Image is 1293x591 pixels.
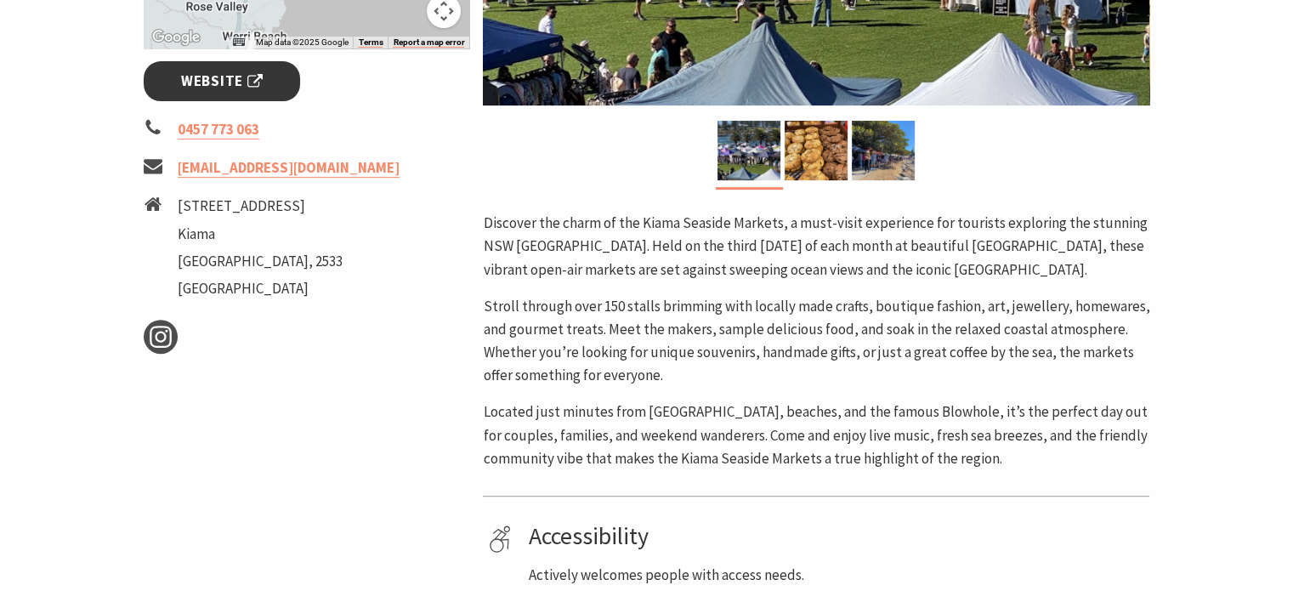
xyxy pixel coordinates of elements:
[178,158,400,178] a: [EMAIL_ADDRESS][DOMAIN_NAME]
[178,277,343,300] li: [GEOGRAPHIC_DATA]
[144,61,301,101] a: Website
[178,250,343,273] li: [GEOGRAPHIC_DATA], 2533
[528,522,1143,551] h4: Accessibility
[717,121,780,180] img: Kiama Seaside Market
[178,223,343,246] li: Kiama
[852,121,915,180] img: market photo
[358,37,383,48] a: Terms (opens in new tab)
[178,195,343,218] li: [STREET_ADDRESS]
[785,121,848,180] img: Market ptoduce
[148,26,204,48] img: Google
[528,564,1143,587] p: Actively welcomes people with access needs.
[483,212,1149,281] p: Discover the charm of the Kiama Seaside Markets, a must-visit experience for tourists exploring t...
[393,37,464,48] a: Report a map error
[148,26,204,48] a: Open this area in Google Maps (opens a new window)
[233,37,245,48] button: Keyboard shortcuts
[181,70,263,93] span: Website
[178,120,259,139] a: 0457 773 063
[255,37,348,47] span: Map data ©2025 Google
[483,295,1149,388] p: Stroll through over 150 stalls brimming with locally made crafts, boutique fashion, art, jeweller...
[483,401,1149,470] p: Located just minutes from [GEOGRAPHIC_DATA], beaches, and the famous Blowhole, it’s the perfect d...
